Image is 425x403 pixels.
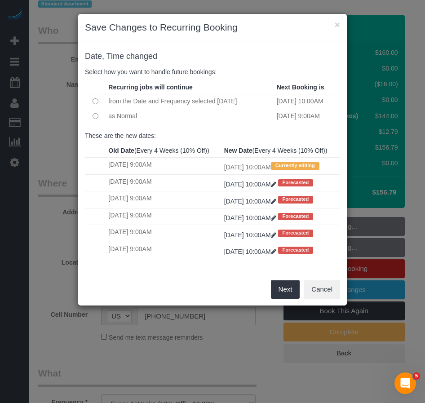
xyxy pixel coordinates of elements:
td: [DATE] 9:00AM [106,225,221,242]
span: Forecasted [278,196,314,203]
button: × [335,20,340,29]
span: 5 [413,372,420,380]
td: [DATE] 10:00AM [274,94,340,109]
span: Forecasted [278,230,314,237]
th: (Every 4 Weeks (10% Off)) [222,144,340,158]
strong: Old Date [108,147,134,154]
h3: Save Changes to Recurring Booking [85,21,340,34]
span: Forecasted [278,179,314,186]
td: from the Date and Frequency selected [DATE] [106,94,274,109]
span: Date, Time [85,52,124,61]
th: (Every 4 Weeks (10% Off)) [106,144,221,158]
a: [DATE] 10:00AM [224,181,278,188]
button: Cancel [304,280,340,299]
strong: New Date [224,147,252,154]
a: [DATE] 10:00AM [224,198,278,205]
button: Next [271,280,300,299]
strong: Next Booking is [277,84,324,91]
a: [DATE] 10:00AM [224,231,278,239]
strong: Recurring jobs will continue [108,84,192,91]
span: Forecasted [278,213,314,220]
td: [DATE] 9:00AM [106,174,221,191]
td: [DATE] 10:00AM [222,158,340,174]
p: Select how you want to handle future bookings: [85,67,340,76]
td: [DATE] 9:00AM [106,242,221,258]
span: Currently editing [271,162,319,169]
iframe: Intercom live chat [394,372,416,394]
h4: changed [85,52,340,61]
a: [DATE] 10:00AM [224,214,278,221]
td: [DATE] 9:00AM [106,158,221,174]
td: [DATE] 9:00AM [106,208,221,225]
a: [DATE] 10:00AM [224,248,278,255]
td: as Normal [106,109,274,124]
p: These are the new dates: [85,131,340,140]
td: [DATE] 9:00AM [106,191,221,208]
span: Forecasted [278,247,314,254]
td: [DATE] 9:00AM [274,109,340,124]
